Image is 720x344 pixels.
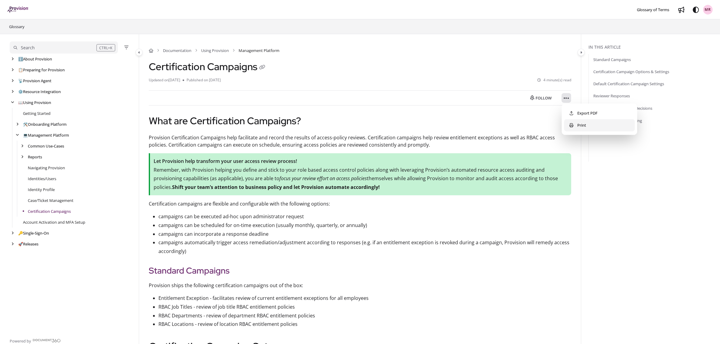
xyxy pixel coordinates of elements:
a: Single-Sign-On [18,230,49,236]
a: Powered by Document360 - opens in a new tab [10,337,61,344]
button: MR [703,5,713,15]
a: Home [149,47,153,54]
span: 📖 [18,100,23,105]
a: Using Provision [18,99,51,105]
div: CTRL+K [96,44,115,51]
button: Export PDF [564,107,635,119]
a: Getting Started [23,110,50,116]
a: Provision Agent [18,78,51,84]
span: MR [705,7,711,13]
span: 🚀 [18,241,23,247]
p: campaigns can incorporate a response deadline [158,230,571,239]
a: Standard Campaigns [593,57,631,63]
span: 📋 [18,67,23,73]
a: Reports [28,154,42,160]
a: Glossary [8,23,25,30]
img: Document360 [33,339,61,342]
span: Powered by [10,338,31,344]
img: brand logo [7,6,29,13]
span: Management Platform [239,47,279,54]
p: Remember, with Provision helping you define and stick to your role based access control policies ... [154,166,568,192]
p: Let Provision help transform your user access review process! [154,157,568,166]
div: arrow [19,154,25,160]
a: Project logo [7,6,29,13]
p: RBAC Job Titles - review of job title RBAC entitlement policies [158,303,571,311]
p: RBAC Departments - review of department RBAC entitlement policies [158,311,571,320]
h2: Standard Campaigns [149,264,571,277]
h1: Certification Campaigns [149,61,267,73]
strong: Shift your team’s attention to business policy and let Provision automate accordingly! [172,184,380,190]
span: 🛠️ [23,122,28,127]
a: Identities/Users [28,176,56,182]
li: 4 minute(s) read [537,77,571,83]
a: Whats new [676,5,686,15]
span: 🔑 [18,230,23,236]
a: Case/Ticket Management [28,197,73,203]
p: Entitlement Exception - facilitates review of current entitlement exceptions for all employees [158,294,571,303]
span: 💻 [23,132,28,138]
a: Reviewer Responses [593,93,630,99]
div: arrow [10,78,16,84]
p: campaigns automatically trigger access remediation/adjustment according to responses (e.g. if an ... [158,238,571,256]
span: Glossary of Terms [637,7,669,12]
div: arrow [15,132,21,138]
a: Account Activation and MFA Setup [23,219,85,225]
a: About Provision [18,56,52,62]
a: Common Use-Cases [28,143,64,149]
li: Published on [DATE] [183,77,221,83]
li: Updated on [DATE] [149,77,183,83]
p: Provision ships the following certification campaigns out of the box: [149,282,571,289]
button: Category toggle [578,49,585,56]
span: ⚙️ [18,89,23,94]
a: Preparing for Provision [18,67,65,73]
div: arrow [10,230,16,236]
div: In this article [588,44,718,50]
div: arrow [15,122,21,127]
button: Filter [123,44,130,51]
div: arrow [10,100,16,105]
div: arrow [10,56,16,62]
a: Onboarding Platform [23,121,67,127]
button: Article more options [562,93,571,103]
button: Search [10,41,118,54]
button: Category toggle [135,49,143,56]
h1: What are Certification Campaigns? [149,113,571,129]
a: Certification Campaign Options & Settings [593,69,669,75]
span: 📡 [18,78,23,83]
a: Resource Integration [18,89,61,95]
a: Identity Profile [28,187,55,193]
span: ℹ️ [18,56,23,62]
button: Follow [525,93,557,103]
a: Default Certification Campaign Settings [593,81,664,87]
a: Documentation [163,47,191,54]
div: Search [21,44,35,51]
p: Certification campaigns are flexible and configurable with the following options: [149,200,571,207]
a: Navigating Provision [28,165,65,171]
a: Certification Campaigns [28,208,71,214]
p: RBAC Locations - review of location RBAC entitlement policies [158,320,571,329]
p: campaigns can be executed ad-hoc upon administrator request [158,212,571,221]
div: arrow [19,143,25,149]
p: Provision Certification Campaigns help facilitate and record the results of access-policy reviews... [149,134,571,148]
p: campaigns can be scheduled for on-time execution (usually monthly, quarterly, or annually) [158,221,571,230]
div: arrow [10,241,16,247]
button: Theme options [691,5,701,15]
a: Releases [18,241,38,247]
a: Using Provision [201,47,229,54]
button: Print [564,119,635,131]
div: arrow [10,89,16,95]
em: focus your review effort on access policies [279,175,367,182]
button: Copy link of Certification Campaigns [257,63,267,73]
a: Management Platform [23,132,69,138]
div: arrow [10,67,16,73]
